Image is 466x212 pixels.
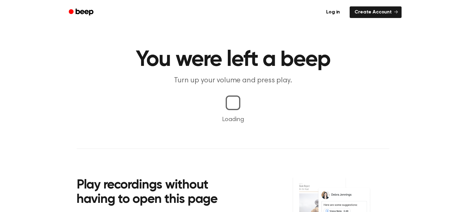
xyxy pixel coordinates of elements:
[116,76,350,86] p: Turn up your volume and press play.
[77,49,389,71] h1: You were left a beep
[350,6,402,18] a: Create Account
[64,6,99,18] a: Beep
[7,115,459,124] p: Loading
[77,178,241,207] h2: Play recordings without having to open this page
[320,5,346,19] a: Log in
